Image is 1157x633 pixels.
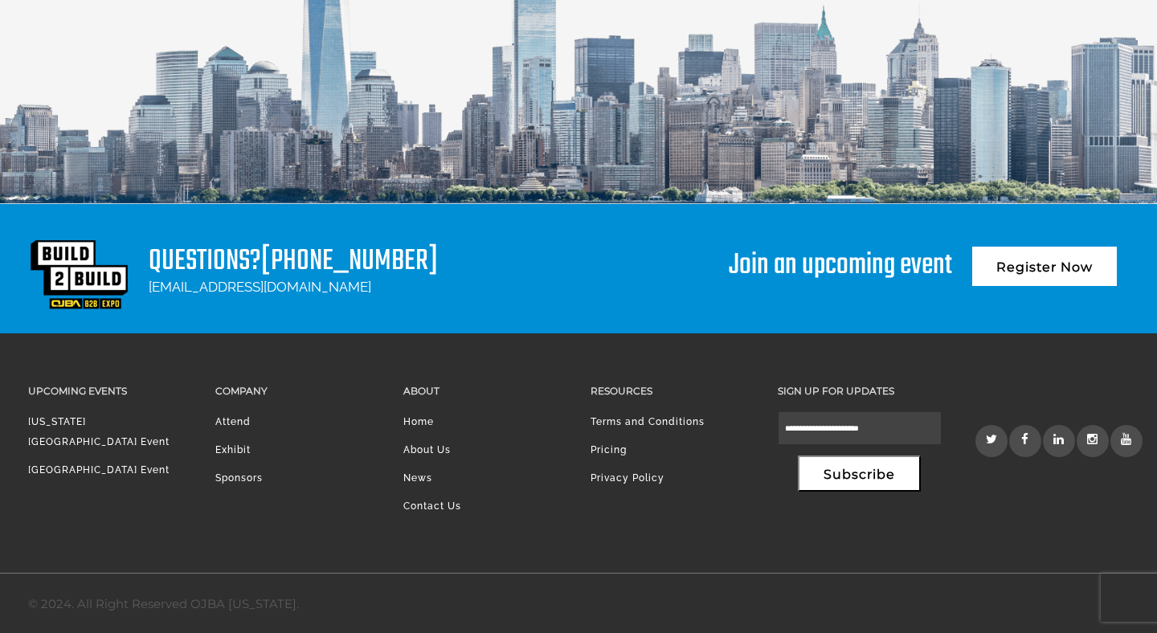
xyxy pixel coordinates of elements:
h3: About [403,382,566,400]
a: Register Now [972,247,1117,286]
div: Join an upcoming event [729,239,952,280]
h3: Sign up for updates [778,382,941,400]
a: [GEOGRAPHIC_DATA] Event [28,464,170,476]
a: [EMAIL_ADDRESS][DOMAIN_NAME] [149,279,371,295]
h3: Company [215,382,378,400]
div: © 2024. All Right Reserved OJBA [US_STATE]. [28,594,299,615]
h1: Questions? [149,247,438,276]
a: Sponsors [215,472,263,484]
a: Exhibit [215,444,251,455]
a: Terms and Conditions [591,416,705,427]
a: Contact Us [403,500,461,512]
button: Subscribe [798,455,921,492]
a: Pricing [591,444,627,455]
a: [PHONE_NUMBER] [261,239,438,284]
h3: Resources [591,382,754,400]
a: About Us [403,444,451,455]
h3: Upcoming Events [28,382,191,400]
a: Attend [215,416,251,427]
a: Privacy Policy [591,472,664,484]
